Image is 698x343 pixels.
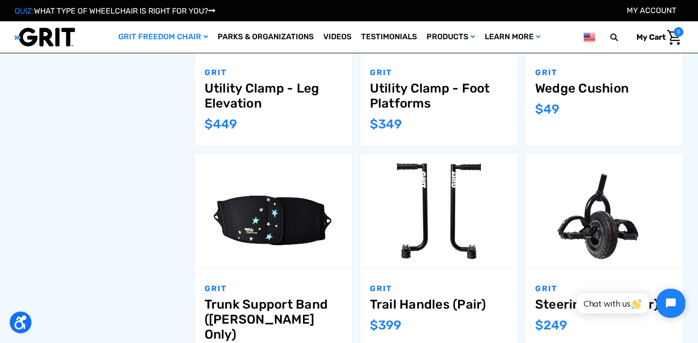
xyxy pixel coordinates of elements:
a: Products [422,21,480,53]
span: My Cart [636,32,666,42]
a: Wedge Cushion,$49.00 [535,81,673,96]
span: 0 [674,27,683,37]
img: GRIT Trail Handles: pair of steel push handles with bike grips for use with GRIT Freedom Chair ou... [360,158,518,264]
a: Utility Clamp - Foot Platforms,$349.00 [370,81,508,111]
a: Utility Clamp - Leg Elevation,$449.00 [205,81,343,111]
span: $49 [535,102,559,117]
img: GRIT Trunk Support Band: neoprene wide band accessory for GRIT Junior that wraps around child’s t... [195,158,352,264]
a: Steering Pegs (Pair),$249.00 [535,297,673,312]
p: GRIT [205,283,343,295]
p: GRIT [370,283,508,295]
a: Trunk Support Band (GRIT Jr. Only),$199.00 [195,154,352,268]
p: GRIT [535,283,673,295]
a: Trail Handles (Pair),$399.00 [360,154,518,268]
span: QUIZ: [15,6,34,16]
p: GRIT [370,67,508,78]
a: GRIT Freedom Chair [113,21,213,53]
span: $399 [370,318,401,333]
a: QUIZ:WHAT TYPE OF WHEELCHAIR IS RIGHT FOR YOU? [15,6,215,16]
a: Cart with 0 items [629,27,683,47]
a: Steering Pegs (Pair),$249.00 [525,154,683,268]
a: Testimonials [356,21,422,53]
a: Learn More [480,21,545,53]
a: Trail Handles (Pair),$399.00 [370,297,508,312]
a: Parks & Organizations [213,21,318,53]
img: Cart [667,30,681,45]
p: GRIT [535,67,673,78]
iframe: Tidio Chat [566,281,694,326]
img: GRIT All-Terrain Wheelchair and Mobility Equipment [15,27,75,47]
span: $349 [370,117,402,132]
a: Videos [318,21,356,53]
a: Trunk Support Band (GRIT Jr. Only),$199.00 [205,297,343,343]
p: GRIT [205,67,343,78]
span: $449 [205,117,237,132]
img: GRIT Steering Pegs: pair of foot rests attached to front mountainboard caster wheel of GRIT Freed... [525,158,683,264]
span: $249 [535,318,567,333]
input: Search [615,27,629,47]
a: Account [627,6,676,15]
img: us.png [584,31,595,43]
